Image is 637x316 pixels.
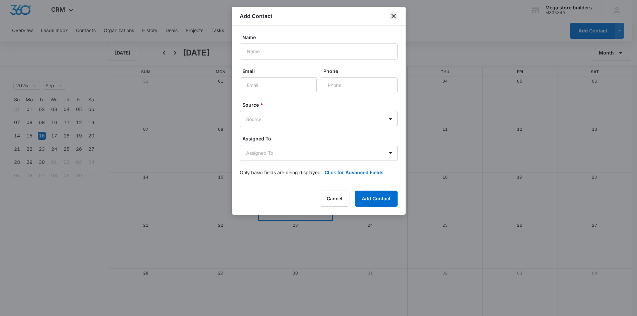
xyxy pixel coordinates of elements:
button: Add Contact [355,191,398,207]
h1: Add Contact [240,12,273,20]
button: Cancel [320,191,349,207]
button: close [390,12,398,20]
label: Email [242,68,319,75]
p: Only basic fields are being displayed. [240,169,322,176]
label: Phone [323,68,400,75]
input: Email [240,77,317,93]
input: Name [240,43,398,60]
button: Click for Advanced Fields [325,169,384,176]
label: Assigned To [242,135,400,142]
label: Name [242,34,400,41]
input: Phone [321,77,398,93]
label: Source [242,101,400,108]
